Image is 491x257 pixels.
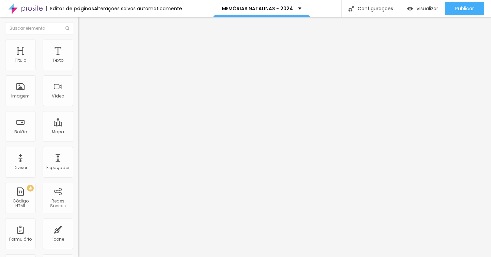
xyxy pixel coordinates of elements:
[94,6,182,11] div: Alterações salvas automaticamente
[445,2,484,15] button: Publicar
[222,6,293,11] p: MEMÓRIAS NATALINAS - 2024
[46,6,94,11] div: Editor de páginas
[455,6,474,11] span: Publicar
[14,130,27,134] div: Botão
[15,58,26,63] div: Título
[348,6,354,12] img: Icone
[11,94,30,99] div: Imagem
[7,199,34,209] div: Código HTML
[416,6,438,11] span: Visualizar
[65,26,70,30] img: Icone
[44,199,71,209] div: Redes Sociais
[52,94,64,99] div: Vídeo
[400,2,445,15] button: Visualizar
[407,6,413,12] img: view-1.svg
[52,130,64,134] div: Mapa
[5,22,73,34] input: Buscar elemento
[9,237,32,242] div: Formulário
[14,165,27,170] div: Divisor
[46,165,70,170] div: Espaçador
[53,58,63,63] div: Texto
[52,237,64,242] div: Ícone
